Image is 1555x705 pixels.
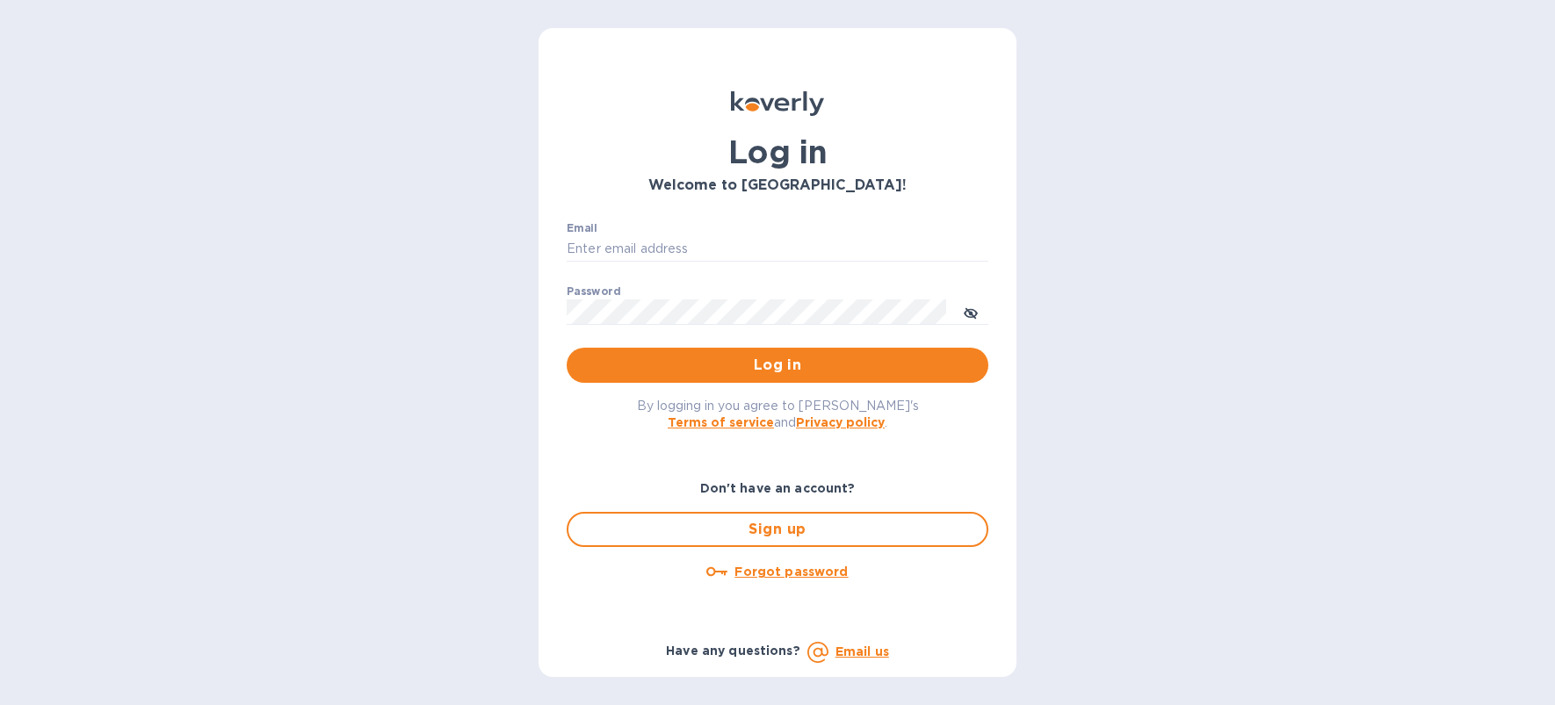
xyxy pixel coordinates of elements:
[731,91,824,116] img: Koverly
[567,236,988,263] input: Enter email address
[953,294,988,329] button: toggle password visibility
[668,415,774,429] a: Terms of service
[734,565,848,579] u: Forgot password
[567,512,988,547] button: Sign up
[567,223,597,234] label: Email
[666,644,800,658] b: Have any questions?
[567,286,620,297] label: Password
[581,355,974,376] span: Log in
[567,348,988,383] button: Log in
[567,133,988,170] h1: Log in
[637,399,919,429] span: By logging in you agree to [PERSON_NAME]'s and .
[582,519,973,540] span: Sign up
[835,644,889,658] a: Email us
[796,415,885,429] a: Privacy policy
[567,177,988,194] h3: Welcome to [GEOGRAPHIC_DATA]!
[700,481,856,495] b: Don't have an account?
